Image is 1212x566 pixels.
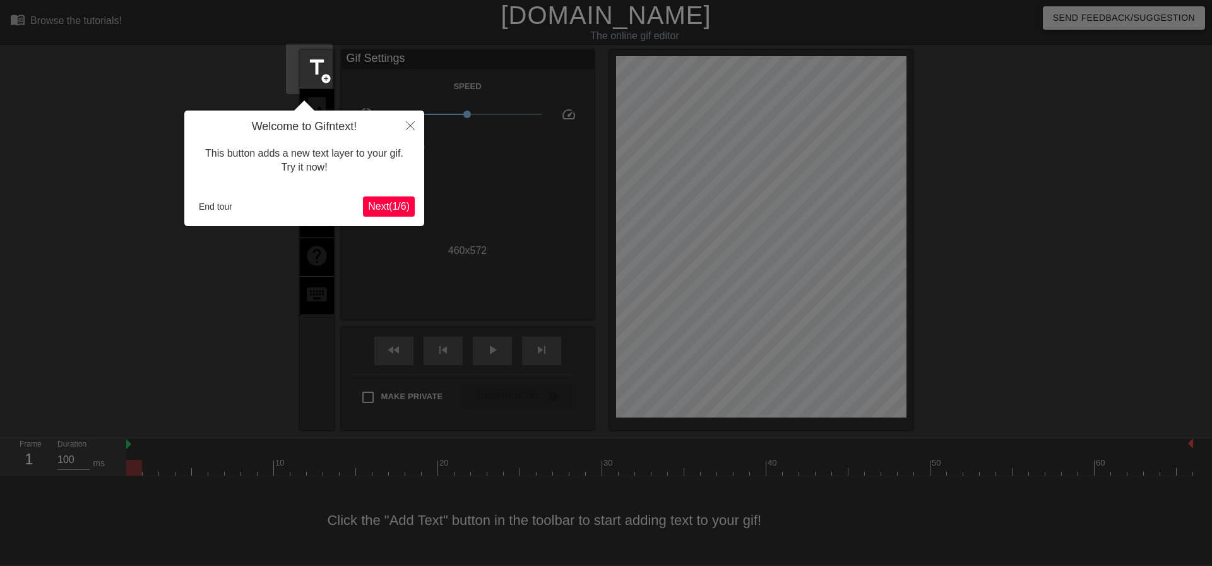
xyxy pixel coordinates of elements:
[194,120,415,134] h4: Welcome to Gifntext!
[396,111,424,140] button: Close
[368,201,410,212] span: Next ( 1 / 6 )
[363,196,415,217] button: Next
[194,134,415,188] div: This button adds a new text layer to your gif. Try it now!
[194,197,237,216] button: End tour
